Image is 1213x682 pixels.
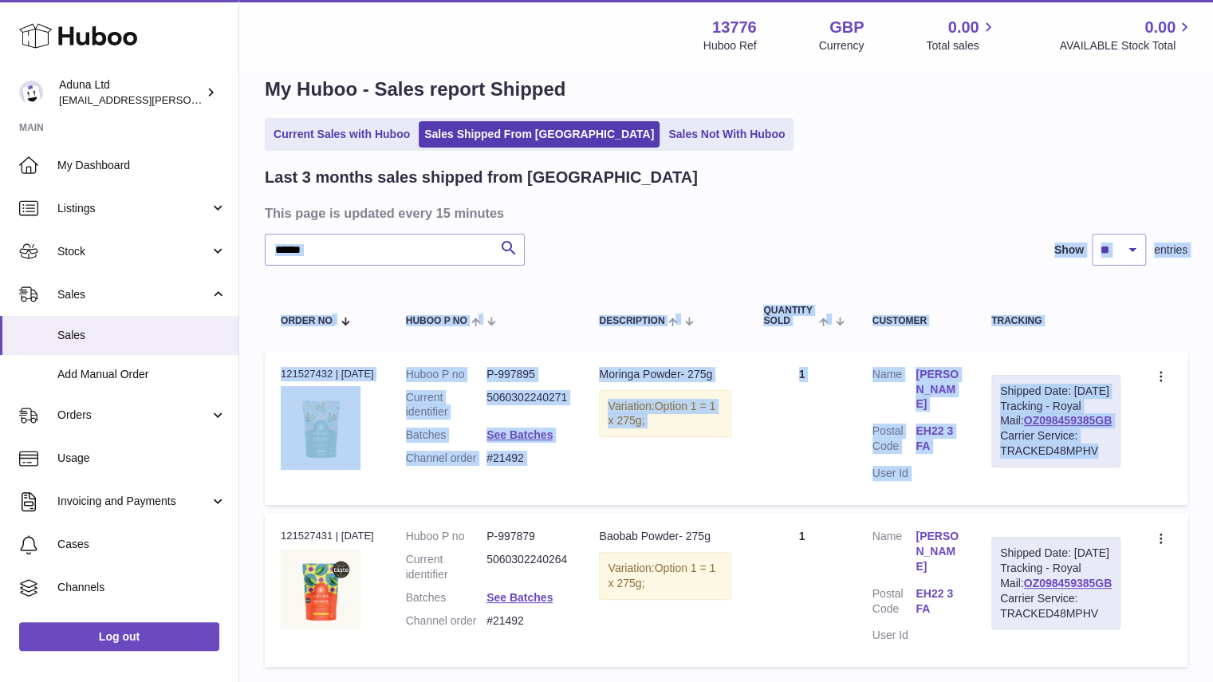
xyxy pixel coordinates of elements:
dt: Batches [406,590,486,605]
div: Huboo Ref [703,38,757,53]
dt: Current identifier [406,390,486,420]
span: Option 1 = 1 x 275g; [608,400,715,428]
dt: Postal Code [872,586,916,621]
a: Log out [19,622,219,651]
strong: GBP [829,17,864,38]
img: MORINGA-POWDER-POUCH-FOP-CHALK.jpg [281,386,360,466]
span: My Dashboard [57,158,226,173]
h3: This page is updated every 15 minutes [265,204,1183,222]
dt: Postal Code [872,424,916,458]
a: OZ098459385GB [1023,414,1112,427]
div: 121527431 | [DATE] [281,529,374,543]
dt: User Id [872,466,916,481]
a: EH22 3FA [916,424,959,454]
div: Aduna Ltd [59,77,203,108]
div: Shipped Date: [DATE] [1000,546,1112,561]
a: EH22 3FA [916,586,959,617]
span: Description [599,316,664,326]
div: Tracking - Royal Mail: [991,375,1120,467]
label: Show [1054,242,1084,258]
div: Currency [819,38,864,53]
dd: #21492 [486,613,567,629]
a: Current Sales with Huboo [268,121,415,148]
h2: Last 3 months sales shipped from [GEOGRAPHIC_DATA] [265,167,698,188]
a: 0.00 AVAILABLE Stock Total [1059,17,1194,53]
dt: Name [872,529,916,578]
span: Sales [57,328,226,343]
a: OZ098459385GB [1023,577,1112,589]
a: [PERSON_NAME] [916,367,959,412]
dt: Batches [406,428,486,443]
span: 0.00 [1144,17,1176,38]
span: Quantity Sold [763,306,815,326]
span: Sales [57,287,210,302]
span: AVAILABLE Stock Total [1059,38,1194,53]
span: entries [1154,242,1187,258]
dd: P-997895 [486,367,567,382]
td: 1 [747,513,856,667]
div: Customer [872,316,959,326]
span: Invoicing and Payments [57,494,210,509]
h1: My Huboo - Sales report Shipped [265,77,1187,102]
span: Usage [57,451,226,466]
dt: Channel order [406,451,486,466]
a: 0.00 Total sales [926,17,997,53]
span: Channels [57,580,226,595]
a: See Batches [486,428,553,441]
span: [EMAIL_ADDRESS][PERSON_NAME][PERSON_NAME][DOMAIN_NAME] [59,93,405,106]
div: Moringa Powder- 275g [599,367,731,382]
span: Orders [57,408,210,423]
strong: 13776 [712,17,757,38]
div: Tracking - Royal Mail: [991,537,1120,629]
a: Sales Not With Huboo [663,121,790,148]
dt: User Id [872,628,916,643]
div: Tracking [991,316,1120,326]
dt: Huboo P no [406,529,486,544]
div: Variation: [599,390,731,438]
div: Baobab Powder- 275g [599,529,731,544]
span: Cases [57,537,226,552]
a: See Batches [486,591,553,604]
dt: Channel order [406,613,486,629]
span: Listings [57,201,210,216]
div: 121527432 | [DATE] [281,367,374,381]
img: BAOBAB-POWDER-POUCH-FOP-CHALK.jpg [281,549,360,629]
dd: 5060302240264 [486,552,567,582]
dd: P-997879 [486,529,567,544]
a: [PERSON_NAME] [916,529,959,574]
div: Shipped Date: [DATE] [1000,384,1112,399]
dd: #21492 [486,451,567,466]
img: deborahe.kamara@aduna.com [19,81,43,104]
dt: Huboo P no [406,367,486,382]
div: Carrier Service: TRACKED48MPHV [1000,428,1112,459]
dt: Current identifier [406,552,486,582]
span: Order No [281,316,333,326]
dd: 5060302240271 [486,390,567,420]
div: Carrier Service: TRACKED48MPHV [1000,591,1112,621]
span: Huboo P no [406,316,467,326]
span: Stock [57,244,210,259]
span: Add Manual Order [57,367,226,382]
a: Sales Shipped From [GEOGRAPHIC_DATA] [419,121,660,148]
span: Total sales [926,38,997,53]
div: Variation: [599,552,731,600]
span: Option 1 = 1 x 275g; [608,562,715,589]
td: 1 [747,351,856,505]
dt: Name [872,367,916,416]
span: 0.00 [948,17,979,38]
